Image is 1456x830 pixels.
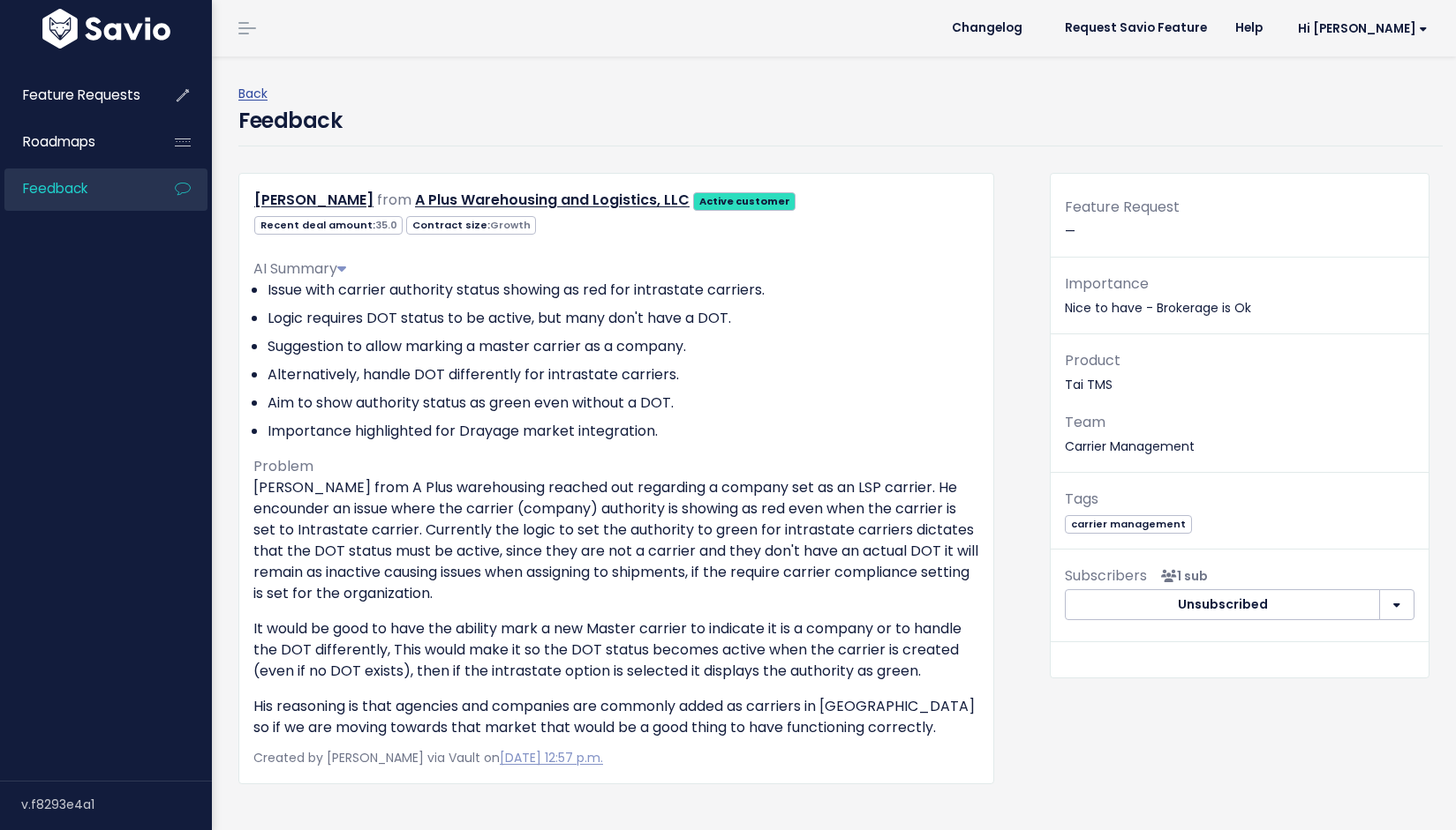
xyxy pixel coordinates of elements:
li: Aim to show authority status as green even without a DOT. [268,393,979,414]
strong: Active customer [699,194,790,208]
p: Tai TMS [1065,348,1415,396]
p: Carrier Management [1065,410,1415,458]
span: Feature Requests [23,86,140,104]
h4: Feedback [238,105,342,137]
div: v.f8293e4a1 [21,781,212,827]
span: Contract size: [406,216,536,235]
div: — [1051,195,1429,258]
p: [PERSON_NAME] from A Plus warehousing reached out regarding a company set as an LSP carrier. He e... [253,477,979,604]
span: Tags [1065,489,1098,509]
p: It would be good to have the ability mark a new Master carrier to indicate it is a company or to ... [253,618,979,682]
p: His reasoning is that agencies and companies are commonly added as carriers in [GEOGRAPHIC_DATA] ... [253,696,979,738]
a: Roadmaps [4,122,147,162]
span: Feature Request [1065,197,1180,217]
li: Logic requires DOT status to be active, but many don't have a DOT. [268,308,979,329]
span: AI Summary [253,258,346,279]
a: Hi [PERSON_NAME] [1277,15,1442,42]
span: Changelog [952,22,1022,34]
span: Product [1065,350,1120,370]
span: 35.0 [375,218,397,232]
span: Hi [PERSON_NAME] [1298,22,1428,35]
li: Importance highlighted for Drayage market integration. [268,421,979,442]
span: Created by [PERSON_NAME] via Vault on [253,749,603,766]
span: <p><strong>Subscribers</strong><br><br> - Sebastian Varela<br> </p> [1154,567,1208,585]
img: logo-white.9d6f32f41409.svg [38,9,175,49]
a: Back [238,85,268,102]
span: Roadmaps [23,132,95,151]
a: Help [1221,15,1277,41]
a: Request Savio Feature [1051,15,1221,41]
span: Importance [1065,273,1149,294]
span: Team [1065,412,1105,432]
li: Issue with carrier authority status showing as red for intrastate carriers. [268,280,979,301]
li: Alternatively, handle DOT differently for intrastate carriers. [268,364,979,385]
span: Growth [490,218,531,232]
span: Recent deal amount: [254,216,403,235]
a: A Plus Warehousing and Logistics, LLC [415,190,690,210]
a: [PERSON_NAME] [254,190,373,210]
li: Suggestion to allow marking a master carrier as a company. [268,336,979,357]
a: [DATE] 12:57 p.m. [500,749,603,766]
button: Unsubscribed [1065,589,1380,621]
a: Feature Requests [4,75,147,116]
a: carrier management [1065,514,1191,532]
span: Feedback [23,179,87,198]
span: Problem [253,456,313,476]
span: carrier management [1065,515,1191,534]
p: Nice to have - Brokerage is Ok [1065,272,1415,319]
span: from [377,190,411,210]
a: Feedback [4,168,147,209]
span: Subscribers [1065,565,1147,586]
